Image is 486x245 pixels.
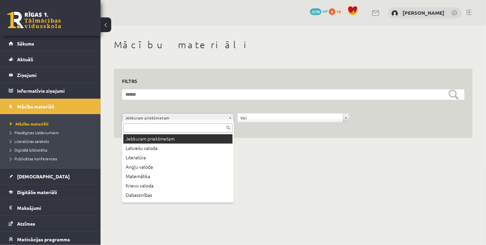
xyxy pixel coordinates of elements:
div: Krievu valoda [123,181,233,190]
div: Matemātika [123,172,233,181]
div: Dabaszinības [123,190,233,200]
div: Jebkuram priekšmetam [123,134,233,144]
div: Angļu valoda [123,162,233,172]
div: Datorika [123,200,233,209]
div: Latviešu valoda [123,144,233,153]
div: Literatūra [123,153,233,162]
